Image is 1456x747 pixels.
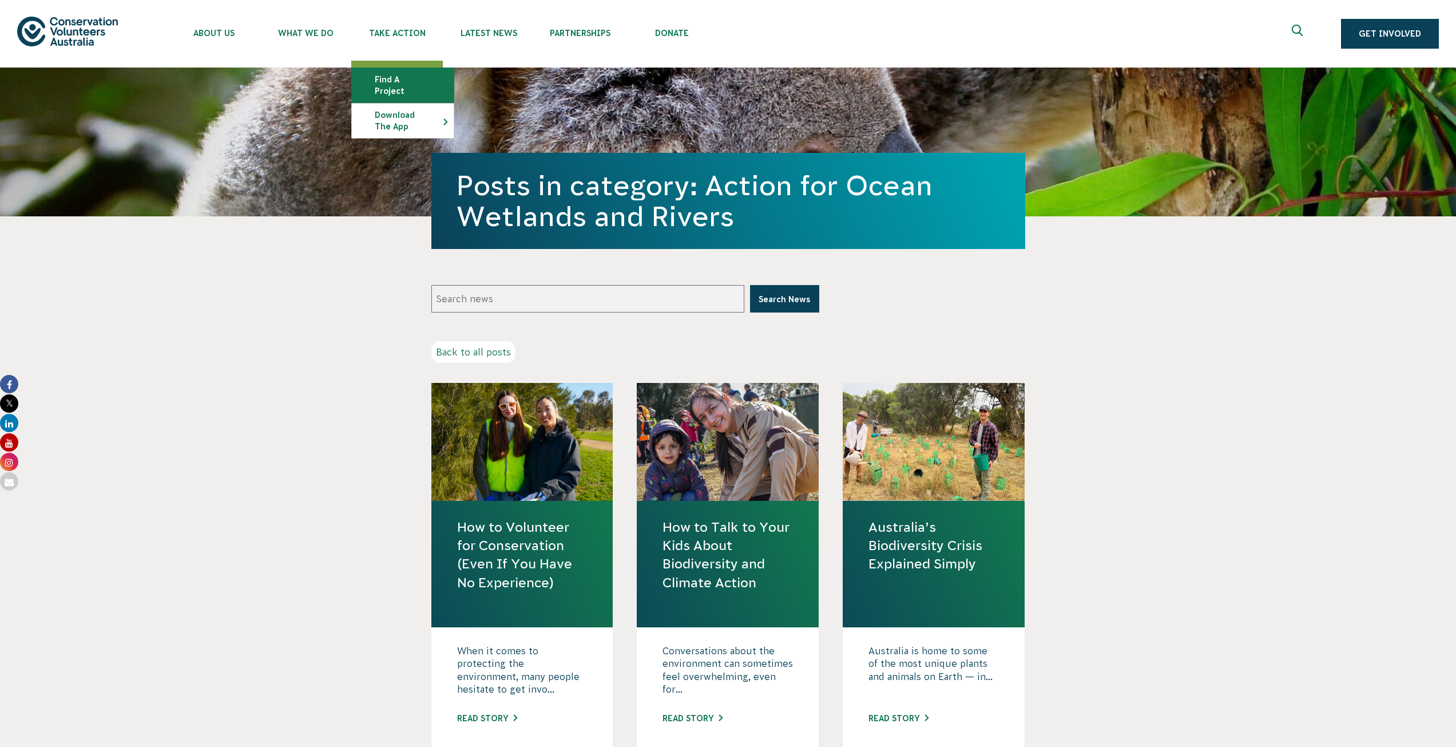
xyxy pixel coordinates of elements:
span: About Us [168,29,260,38]
button: Search News [750,285,819,313]
a: Download the app [352,104,454,138]
span: Expand search box [1292,25,1306,43]
a: How to Talk to Your Kids About Biodiversity and Climate Action [662,518,793,592]
input: Search news [431,285,744,313]
a: Back to all posts [431,341,515,363]
p: Australia is home to some of the most unique plants and animals on Earth — in... [868,645,999,702]
span: Partnerships [534,29,626,38]
a: Read story [662,714,723,723]
span: Latest News [443,29,534,38]
span: Donate [626,29,717,38]
img: logo.svg [17,17,118,46]
span: What We Do [260,29,351,38]
p: Conversations about the environment can sometimes feel overwhelming, even for... [662,645,793,702]
li: Download the app [351,103,454,139]
a: Read story [868,714,929,723]
a: Australia’s Biodiversity Crisis Explained Simply [868,518,999,574]
button: Expand search box Close search box [1285,20,1312,48]
p: When it comes to protecting the environment, many people hesitate to get invo... [457,645,588,702]
a: How to Volunteer for Conservation (Even If You Have No Experience) [457,518,588,592]
h1: Posts in category: Action for Ocean Wetlands and Rivers [457,170,1000,232]
span: Take Action [351,29,443,38]
a: Find a project [352,68,454,102]
a: Read story [457,714,517,723]
a: Get Involved [1341,19,1439,49]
